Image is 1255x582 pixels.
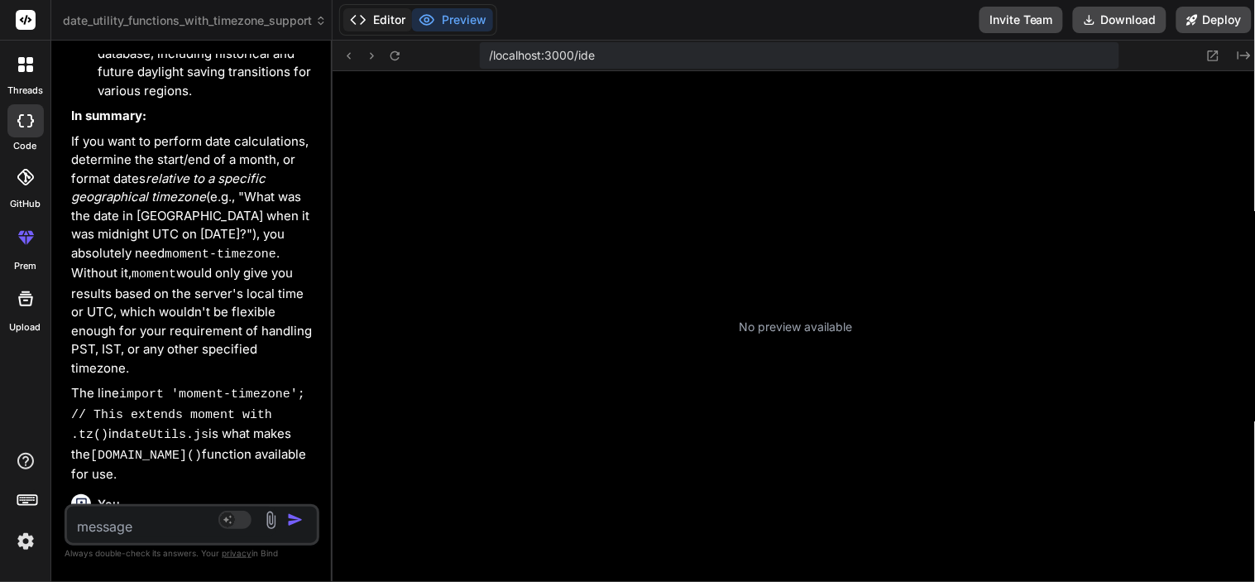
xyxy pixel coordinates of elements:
[10,197,41,211] label: GitHub
[7,84,43,98] label: threads
[12,527,40,556] img: settings
[412,8,493,31] button: Preview
[98,26,316,100] li: Access to the full IANA timezone database, including historical and future daylight saving transi...
[71,387,313,442] code: import 'moment-timezone'; // This extends moment with .tz()
[490,47,596,64] span: /localhost:3000/ide
[1073,7,1166,33] button: Download
[90,449,202,463] code: [DOMAIN_NAME]()
[71,132,316,378] p: If you want to perform date calculations, determine the start/end of a month, or format dates (e....
[261,511,280,530] img: attachment
[71,108,146,123] strong: In summary:
[63,12,327,29] span: date_utility_functions_with_timezone_support
[98,496,120,512] h6: You
[222,548,251,558] span: privacy
[14,259,36,273] label: prem
[132,267,176,281] code: moment
[343,8,412,31] button: Editor
[71,171,269,205] em: relative to a specific geographical timezone
[119,428,208,442] code: dateUtils.js
[740,319,853,335] p: No preview available
[65,546,319,561] p: Always double-check its answers. Your in Bind
[980,7,1063,33] button: Invite Team
[10,320,41,334] label: Upload
[287,512,304,528] img: icon
[14,139,37,153] label: code
[71,384,316,484] p: The line in is what makes the function available for use.
[1176,7,1252,33] button: Deploy
[165,248,276,262] code: moment-timezone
